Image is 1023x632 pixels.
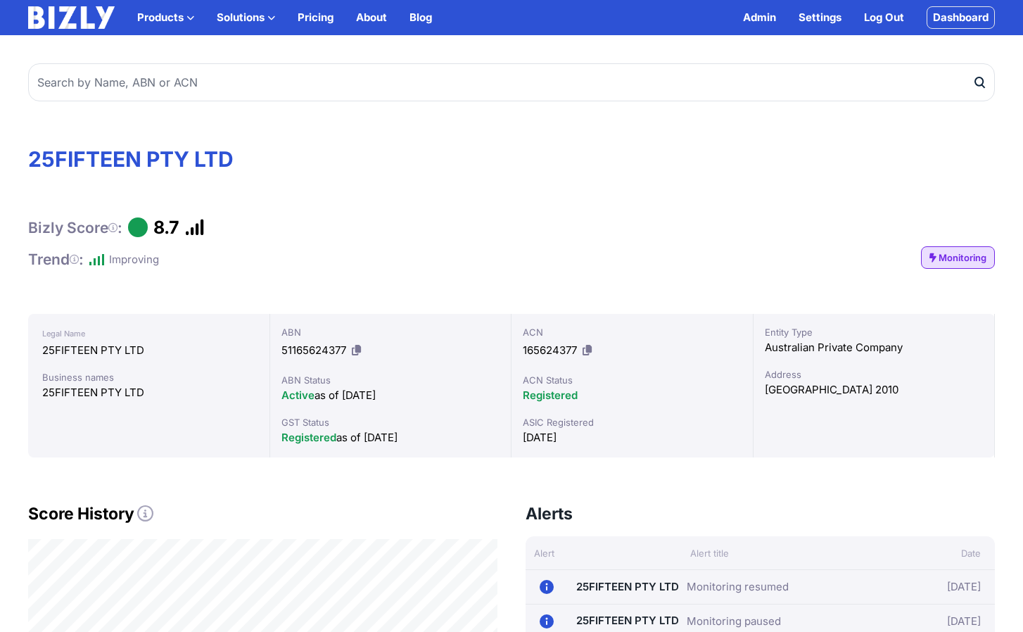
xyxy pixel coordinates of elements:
div: as of [DATE] [281,429,500,446]
div: [GEOGRAPHIC_DATA] 2010 [765,381,984,398]
div: ASIC Registered [523,415,742,429]
span: Active [281,388,314,402]
div: Improving [109,251,159,268]
div: Business names [42,370,255,384]
a: 25FIFTEEN PTY LTD [576,614,679,627]
h2: Score History [28,503,497,525]
h1: Bizly Score : [28,218,122,237]
a: Pricing [298,9,333,26]
div: [DATE] [908,610,981,632]
span: Registered [281,431,336,444]
button: Solutions [217,9,275,26]
a: Dashboard [927,6,995,29]
div: ABN [281,325,500,339]
div: 8.7 [9,13,26,30]
span: 165624377 [523,343,577,357]
div: Address [765,367,984,381]
h3: Alerts [526,503,573,525]
text: bizly [34,15,54,26]
div: 25FIFTEEN PTY LTD [42,384,255,401]
a: 25FIFTEEN PTY LTD [576,580,679,593]
div: [DATE] [908,576,981,598]
div: 25FIFTEEN PTY LTD [32,8,103,18]
div: Alert [526,546,682,560]
span: 51165624377 [281,343,346,357]
a: About [356,9,387,26]
div: ACN [523,325,742,339]
h1: 8.7 [153,217,179,238]
div: Alert title [682,546,917,560]
div: Score: 8.7 [44,71,198,82]
div: [DATE] [523,429,742,446]
div: 8.70 [13,59,35,82]
div: ACN Status [523,373,742,387]
div: GST Status [281,415,500,429]
span: Monitoring [939,251,986,265]
div: Powered by Bizly Trust Intelligence [13,88,198,96]
div: Date [917,546,995,560]
span: Registered [523,388,578,402]
div: ABN Status [281,373,500,387]
div: Verified by [PERSON_NAME] [32,19,103,36]
div: 25FIFTEEN PTY LTD [13,38,198,53]
h1: Trend : [28,250,84,269]
h1: 25FIFTEEN PTY LTD [28,146,995,172]
a: Monitoring paused [687,613,781,630]
div: Australian Private Company [765,339,984,356]
div: as of [DATE] [281,387,500,404]
a: Settings [799,9,841,26]
a: Log Out [864,9,904,26]
button: Products [137,9,194,26]
span: VERIFIED [163,17,198,25]
a: Admin [743,9,776,26]
input: Search by Name, ABN or ACN [28,63,995,101]
a: Monitoring [921,246,995,269]
div: Entity Type [765,325,984,339]
a: Blog [409,9,432,26]
div: Legal Name [42,325,255,342]
a: Monitoring resumed [687,579,789,595]
div: 25FIFTEEN PTY LTD [42,342,255,359]
div: Excellent [44,58,198,71]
